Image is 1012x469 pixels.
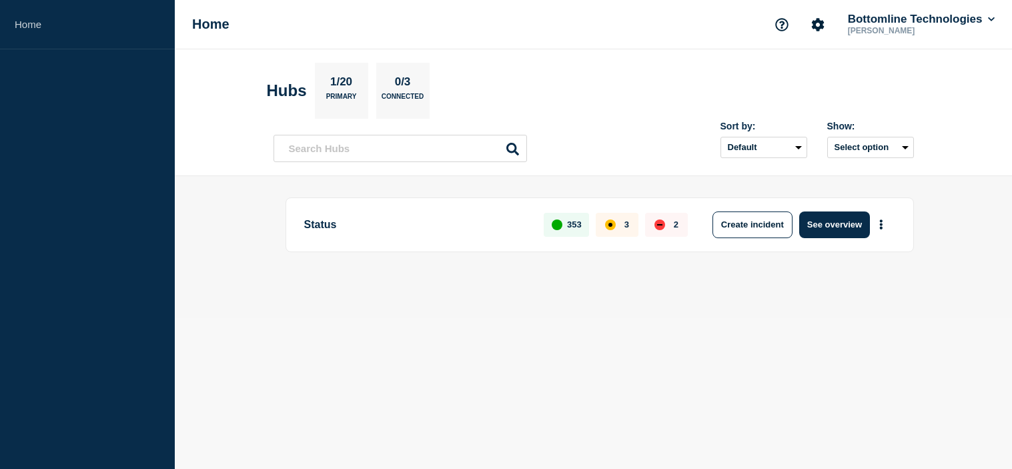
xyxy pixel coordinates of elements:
p: 1/20 [325,75,357,93]
p: [PERSON_NAME] [845,26,984,35]
button: More actions [873,212,890,237]
button: Create incident [712,211,793,238]
p: 0/3 [390,75,416,93]
button: Select option [827,137,914,158]
div: Sort by: [720,121,807,131]
h2: Hubs [267,81,307,100]
div: down [654,219,665,230]
button: Bottomline Technologies [845,13,997,26]
p: Primary [326,93,357,107]
button: Account settings [804,11,832,39]
div: up [552,219,562,230]
p: 353 [567,219,582,229]
input: Search Hubs [274,135,527,162]
p: 2 [674,219,678,229]
p: 3 [624,219,629,229]
h1: Home [192,17,229,32]
p: Status [304,211,529,238]
button: Support [768,11,796,39]
button: See overview [799,211,870,238]
select: Sort by [720,137,807,158]
p: Connected [382,93,424,107]
div: Show: [827,121,914,131]
div: affected [605,219,616,230]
